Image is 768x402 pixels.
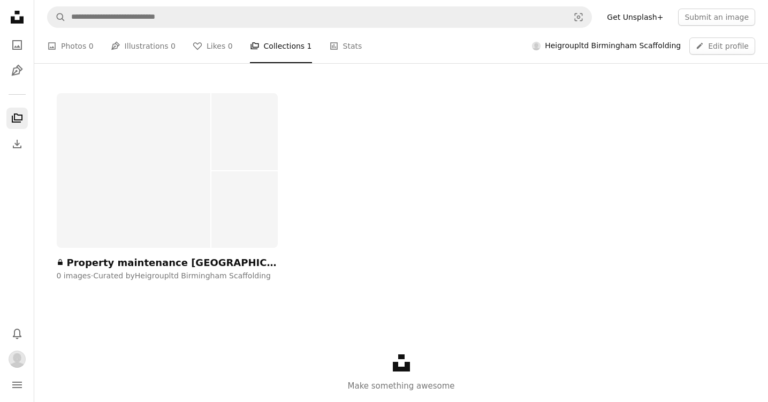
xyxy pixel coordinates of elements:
img: Avatar of user Heigroupltd Birmingham Scaffolding [9,351,26,368]
a: Home — Unsplash [6,6,28,30]
a: Stats [329,29,362,63]
a: Collections [6,108,28,129]
a: Illustrations 0 [111,29,176,63]
button: Notifications [6,323,28,344]
a: Illustrations [6,60,28,81]
button: Search Unsplash [48,7,66,27]
form: Find visuals sitewide [47,6,592,28]
a: Edit profile [689,37,755,55]
a: Photos 0 [47,29,94,63]
button: Profile [6,348,28,370]
img: Avatar of user Heigroupltd Birmingham Scaffolding [532,42,541,50]
a: Property maintenance [GEOGRAPHIC_DATA] [GEOGRAPHIC_DATA] [57,93,278,268]
span: Heigroupltd Birmingham Scaffolding [545,41,681,51]
div: Property maintenance [GEOGRAPHIC_DATA] [GEOGRAPHIC_DATA] [67,256,278,269]
a: Photos [6,34,28,56]
a: Heigroupltd Birmingham Scaffolding [135,271,271,280]
button: Submit an image [678,9,755,26]
a: Likes 0 [193,29,233,63]
a: Get Unsplash+ [600,9,670,26]
div: 0 images · Curated by [57,271,278,282]
p: Make something awesome [57,380,746,392]
a: Download History [6,133,28,155]
span: 0 [89,40,94,52]
span: 0 [228,40,233,52]
button: Menu [6,374,28,396]
span: 0 [171,40,176,52]
button: Visual search [566,7,591,27]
